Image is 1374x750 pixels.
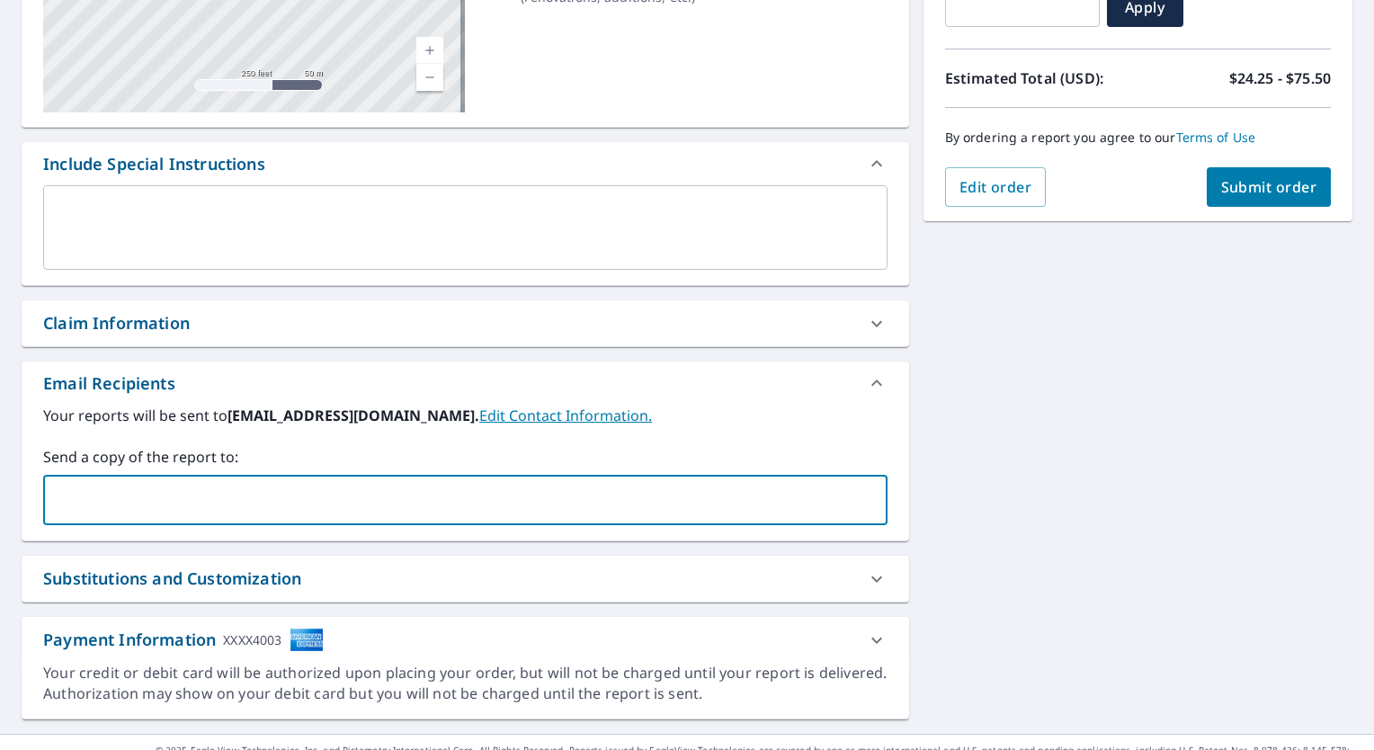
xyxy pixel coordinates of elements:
[1207,167,1332,207] button: Submit order
[479,406,652,425] a: EditContactInfo
[223,628,281,652] div: XXXX4003
[43,567,301,591] div: Substitutions and Customization
[945,167,1047,207] button: Edit order
[22,617,909,663] div: Payment InformationXXXX4003cardImage
[416,64,443,91] a: Current Level 17, Zoom Out
[228,406,479,425] b: [EMAIL_ADDRESS][DOMAIN_NAME].
[290,628,324,652] img: cardImage
[1229,67,1331,89] p: $24.25 - $75.50
[945,129,1331,146] p: By ordering a report you agree to our
[1176,129,1256,146] a: Terms of Use
[22,556,909,602] div: Substitutions and Customization
[22,142,909,185] div: Include Special Instructions
[43,446,888,468] label: Send a copy of the report to:
[43,371,175,396] div: Email Recipients
[22,300,909,346] div: Claim Information
[43,405,888,426] label: Your reports will be sent to
[945,67,1138,89] p: Estimated Total (USD):
[22,362,909,405] div: Email Recipients
[43,152,265,176] div: Include Special Instructions
[959,177,1032,197] span: Edit order
[43,311,190,335] div: Claim Information
[1221,177,1317,197] span: Submit order
[416,37,443,64] a: Current Level 17, Zoom In
[43,628,324,652] div: Payment Information
[43,663,888,704] div: Your credit or debit card will be authorized upon placing your order, but will not be charged unt...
